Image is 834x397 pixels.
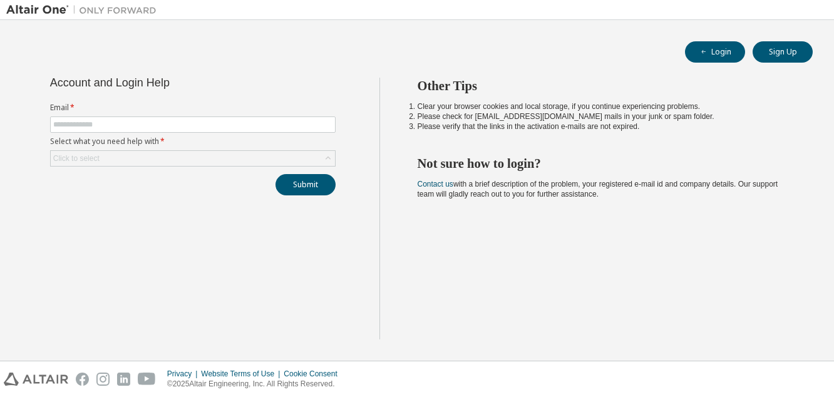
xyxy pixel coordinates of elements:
div: Cookie Consent [284,369,344,379]
label: Select what you need help with [50,137,336,147]
img: facebook.svg [76,373,89,386]
button: Login [685,41,745,63]
img: altair_logo.svg [4,373,68,386]
div: Account and Login Help [50,78,279,88]
button: Submit [275,174,336,195]
div: Click to select [51,151,335,166]
h2: Other Tips [418,78,791,94]
div: Website Terms of Use [201,369,284,379]
label: Email [50,103,336,113]
div: Click to select [53,153,100,163]
li: Clear your browser cookies and local storage, if you continue experiencing problems. [418,101,791,111]
h2: Not sure how to login? [418,155,791,172]
li: Please check for [EMAIL_ADDRESS][DOMAIN_NAME] mails in your junk or spam folder. [418,111,791,121]
img: linkedin.svg [117,373,130,386]
li: Please verify that the links in the activation e-mails are not expired. [418,121,791,131]
img: Altair One [6,4,163,16]
span: with a brief description of the problem, your registered e-mail id and company details. Our suppo... [418,180,778,198]
p: © 2025 Altair Engineering, Inc. All Rights Reserved. [167,379,345,389]
img: youtube.svg [138,373,156,386]
button: Sign Up [753,41,813,63]
div: Privacy [167,369,201,379]
a: Contact us [418,180,453,188]
img: instagram.svg [96,373,110,386]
